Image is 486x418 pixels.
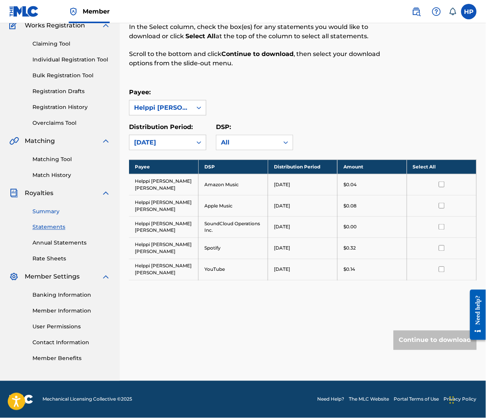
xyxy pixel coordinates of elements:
[129,216,199,238] td: Helppi [PERSON_NAME] [PERSON_NAME]
[465,283,486,347] iframe: Resource Center
[349,396,389,403] a: The MLC Website
[129,123,193,131] label: Distribution Period:
[129,88,151,96] label: Payee:
[32,255,110,263] a: Rate Sheets
[134,103,187,112] div: Helppi [PERSON_NAME] [PERSON_NAME]
[32,339,110,347] a: Contact Information
[129,259,199,280] td: Helppi [PERSON_NAME] [PERSON_NAME]
[101,21,110,30] img: expand
[444,396,477,403] a: Privacy Policy
[25,272,80,282] span: Member Settings
[268,259,338,280] td: [DATE]
[268,174,338,195] td: [DATE]
[9,395,33,404] img: logo
[9,272,19,282] img: Member Settings
[129,195,199,216] td: Helppi [PERSON_NAME] [PERSON_NAME]
[32,239,110,247] a: Annual Statements
[461,4,477,19] div: User Menu
[268,195,338,216] td: [DATE]
[32,71,110,80] a: Bulk Registration Tool
[129,22,397,41] p: In the Select column, check the box(es) for any statements you would like to download or click at...
[9,21,19,30] img: Works Registration
[447,381,486,418] iframe: Chat Widget
[268,238,338,259] td: [DATE]
[101,272,110,282] img: expand
[129,174,199,195] td: Helppi [PERSON_NAME] [PERSON_NAME]
[32,291,110,299] a: Banking Information
[32,171,110,179] a: Match History
[199,259,268,280] td: YouTube
[32,355,110,363] a: Member Benefits
[129,49,397,68] p: Scroll to the bottom and click , then select your download options from the slide-out menu.
[32,103,110,111] a: Registration History
[25,189,53,198] span: Royalties
[32,223,110,231] a: Statements
[450,389,454,412] div: Arrastrar
[432,7,441,16] img: help
[343,266,355,273] p: $0.14
[216,123,231,131] label: DSP:
[32,119,110,127] a: Overclaims Tool
[185,32,216,40] strong: Select All
[199,216,268,238] td: SoundCloud Operations Inc.
[199,160,268,174] th: DSP
[199,195,268,216] td: Apple Music
[83,7,110,16] span: Member
[409,4,424,19] a: Public Search
[343,245,356,252] p: $0.32
[199,238,268,259] td: Spotify
[429,4,444,19] div: Help
[32,56,110,64] a: Individual Registration Tool
[343,181,357,188] p: $0.04
[32,40,110,48] a: Claiming Tool
[69,7,78,16] img: Top Rightsholder
[32,207,110,216] a: Summary
[134,138,187,147] div: [DATE]
[9,136,19,146] img: Matching
[268,160,338,174] th: Distribution Period
[25,136,55,146] span: Matching
[338,160,407,174] th: Amount
[32,155,110,163] a: Matching Tool
[199,174,268,195] td: Amazon Music
[129,238,199,259] td: Helppi [PERSON_NAME] [PERSON_NAME]
[343,202,357,209] p: $0.08
[268,216,338,238] td: [DATE]
[32,323,110,331] a: User Permissions
[394,396,439,403] a: Portal Terms of Use
[9,189,19,198] img: Royalties
[25,21,85,30] span: Works Registration
[101,189,110,198] img: expand
[407,160,477,174] th: Select All
[221,50,294,58] strong: Continue to download
[221,138,274,147] div: All
[343,224,357,231] p: $0.00
[447,381,486,418] div: Widget de chat
[412,7,421,16] img: search
[101,136,110,146] img: expand
[32,307,110,315] a: Member Information
[449,8,457,15] div: Notifications
[42,396,132,403] span: Mechanical Licensing Collective © 2025
[32,87,110,95] a: Registration Drafts
[129,160,199,174] th: Payee
[318,396,345,403] a: Need Help?
[9,6,39,17] img: MLC Logo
